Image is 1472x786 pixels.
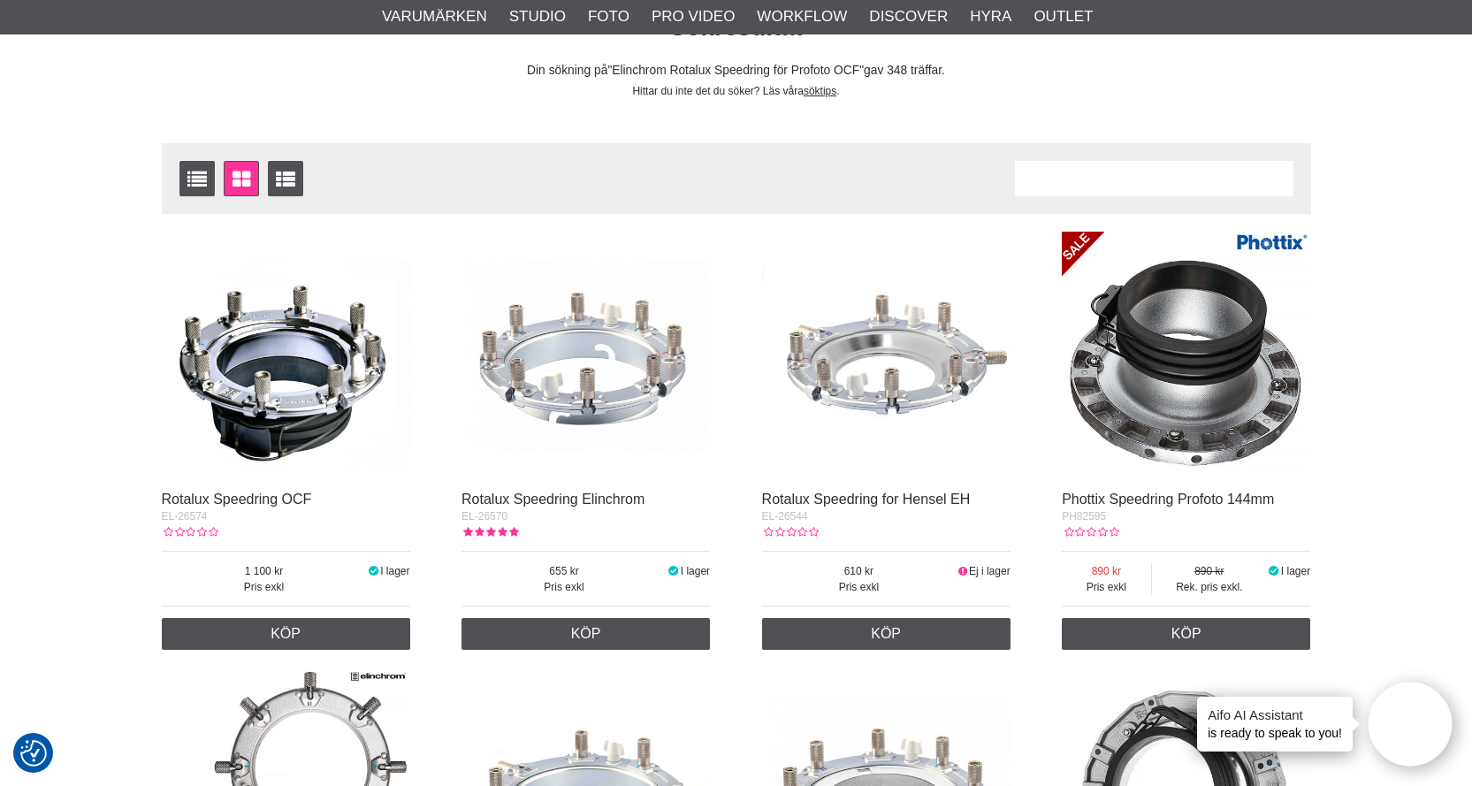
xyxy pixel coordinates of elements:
[461,579,667,595] span: Pris exkl
[162,510,208,523] span: EL-26574
[1062,510,1106,523] span: PH82595
[268,161,303,196] a: Utökad listvisning
[461,524,518,540] div: Kundbetyg: 5.00
[1197,697,1353,752] div: is ready to speak to you!
[20,740,47,767] img: Revisit consent button
[762,524,819,540] div: Kundbetyg: 0
[461,563,667,579] span: 655
[762,579,957,595] span: Pris exkl
[1267,565,1281,577] i: I lager
[836,85,839,97] span: .
[1062,524,1118,540] div: Kundbetyg: 0
[607,64,864,77] span: Elinchrom Rotalux Speedring för Profoto OCF
[681,565,710,577] span: I lager
[762,618,1011,650] a: Köp
[1062,579,1150,595] span: Pris exkl
[162,563,367,579] span: 1 100
[762,563,957,579] span: 610
[162,524,218,540] div: Kundbetyg: 0
[969,565,1011,577] span: Ej i lager
[869,5,948,28] a: Discover
[588,5,629,28] a: Foto
[224,161,259,196] a: Fönstervisning
[162,492,312,507] a: Rotalux Speedring OCF
[382,5,487,28] a: Varumärken
[1208,706,1342,724] h4: Aifo AI Assistant
[179,161,215,196] a: Listvisning
[527,64,945,77] span: Din sökning på gav 348 träffar.
[632,85,803,97] span: Hittar du inte det du söker? Läs våra
[804,85,836,97] a: söktips
[762,492,971,507] a: Rotalux Speedring for Hensel EH
[1281,565,1310,577] span: I lager
[366,565,380,577] i: I lager
[956,565,969,577] i: Ej i lager
[757,5,847,28] a: Workflow
[1062,563,1150,579] span: 890
[461,618,710,650] a: Köp
[162,232,410,480] img: Rotalux Speedring OCF
[1062,232,1310,480] img: Phottix Speedring Profoto 144mm
[461,510,507,523] span: EL-26570
[1152,579,1267,595] span: Rek. pris exkl.
[762,510,808,523] span: EL-26544
[1033,5,1093,28] a: Outlet
[1152,563,1267,579] span: 890
[461,232,710,480] img: Rotalux Speedring Elinchrom
[380,565,409,577] span: I lager
[762,232,1011,480] img: Rotalux Speedring for Hensel EH
[667,565,681,577] i: I lager
[461,492,644,507] a: Rotalux Speedring Elinchrom
[20,737,47,769] button: Samtyckesinställningar
[162,579,367,595] span: Pris exkl
[162,618,410,650] a: Köp
[509,5,566,28] a: Studio
[970,5,1011,28] a: Hyra
[652,5,735,28] a: Pro Video
[1062,618,1310,650] a: Köp
[1062,492,1274,507] a: Phottix Speedring Profoto 144mm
